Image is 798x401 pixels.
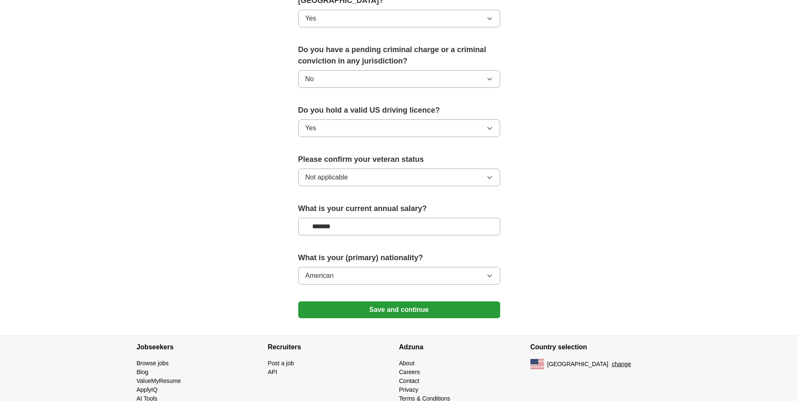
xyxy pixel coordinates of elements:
[399,369,420,375] a: Careers
[298,252,500,264] label: What is your (primary) nationality?
[298,203,500,214] label: What is your current annual salary?
[298,301,500,318] button: Save and continue
[305,172,348,182] span: Not applicable
[612,360,631,369] button: change
[305,271,334,281] span: American
[547,360,609,369] span: [GEOGRAPHIC_DATA]
[298,105,500,116] label: Do you hold a valid US driving licence?
[298,119,500,137] button: Yes
[137,369,148,375] a: Blog
[305,123,316,133] span: Yes
[137,360,169,367] a: Browse jobs
[399,360,415,367] a: About
[298,70,500,88] button: No
[530,335,662,359] h4: Country selection
[305,74,314,84] span: No
[137,386,158,393] a: ApplyIQ
[530,359,544,369] img: US flag
[298,267,500,285] button: American
[137,377,181,384] a: ValueMyResume
[298,169,500,186] button: Not applicable
[298,10,500,27] button: Yes
[305,13,316,24] span: Yes
[268,369,278,375] a: API
[268,360,294,367] a: Post a job
[298,154,500,165] label: Please confirm your veteran status
[298,44,500,67] label: Do you have a pending criminal charge or a criminal conviction in any jurisdiction?
[399,377,419,384] a: Contact
[399,386,419,393] a: Privacy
